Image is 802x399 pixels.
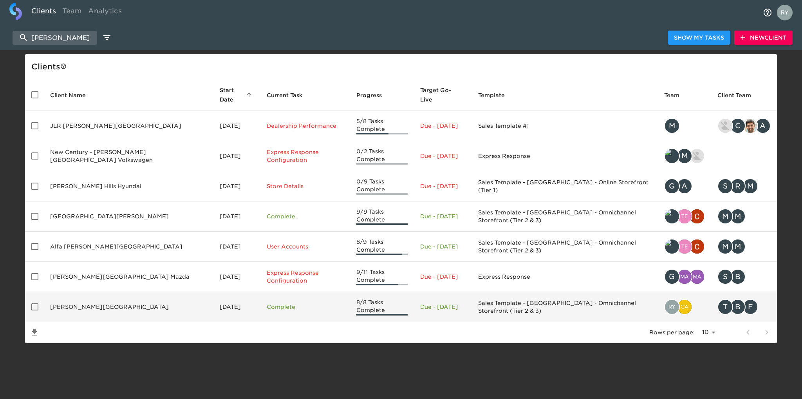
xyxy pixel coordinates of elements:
span: Client Team [717,91,761,100]
img: tyler@roadster.com [665,149,679,163]
img: teddy.mckinney@cdk.com [677,209,692,223]
td: 9/11 Tasks Complete [350,262,414,292]
td: [PERSON_NAME][GEOGRAPHIC_DATA] [44,292,213,322]
td: Sales Template - [GEOGRAPHIC_DATA] - Omnichannel Storefront (Tier 2 & 3) [472,201,658,232]
p: Store Details [267,182,344,190]
svg: This is a list of all of your clients and clients shared with you [60,63,67,69]
div: M [742,178,758,194]
td: [DATE] [213,111,261,141]
td: [DATE] [213,141,261,171]
img: christopher.mccarthy@roadster.com [690,209,704,223]
td: [DATE] [213,232,261,262]
td: Alfa [PERSON_NAME][GEOGRAPHIC_DATA] [44,232,213,262]
div: geoffrey.ruppert@roadster.com, madison.craig@roadster.com, manjula.gunipuri@cdk.com [664,269,705,285]
td: Sales Template #1 [472,111,658,141]
img: manjula.gunipuri@cdk.com [690,270,704,284]
p: Due - [DATE] [420,122,466,130]
p: Due - [DATE] [420,182,466,190]
div: M [730,239,746,254]
img: sandeep@simplemnt.com [743,119,757,133]
td: Sales Template - [GEOGRAPHIC_DATA] - Omnichannel Storefront (Tier 2 & 3) [472,232,658,262]
div: R [730,178,746,194]
td: [GEOGRAPHIC_DATA][PERSON_NAME] [44,201,213,232]
img: ryan.dale@roadster.com [665,300,679,314]
div: S [717,269,733,285]
td: [DATE] [213,171,261,201]
input: search [13,31,97,45]
td: 8/8 Tasks Complete [350,292,414,322]
div: B [730,269,746,285]
div: S [717,178,733,194]
td: 5/8 Tasks Complete [350,111,414,141]
div: M [730,209,746,224]
div: tyler@roadster.com, michael.beck@roadster.com, kevin.lo@roadster.com [664,148,705,164]
div: ryan.dale@roadster.com, catherine.manisharaj@cdk.com [664,299,705,315]
div: melayan@vwpuentehills.com, melayan@maseratipuentehills.com [717,239,771,254]
img: Profile [777,5,793,20]
div: nikko.foster@roadster.com, csommerville@socalpenske.com, sandeep@simplemnt.com, afarmer@socalpens... [717,118,771,134]
td: JLR [PERSON_NAME][GEOGRAPHIC_DATA] [44,111,213,141]
div: A [755,118,771,134]
div: B [730,299,746,315]
a: Analytics [85,3,125,22]
td: [DATE] [213,201,261,232]
span: Progress [356,91,392,100]
a: Clients [28,3,59,22]
td: Express Response [472,262,658,292]
button: notifications [758,3,777,22]
a: Team [59,3,85,22]
div: sean@phmazda.com, bo@phmazda.com [717,269,771,285]
td: [DATE] [213,292,261,322]
img: catherine.manisharaj@cdk.com [677,300,692,314]
td: 9/9 Tasks Complete [350,201,414,232]
div: M [677,148,692,164]
p: Dealership Performance [267,122,344,130]
td: 0/2 Tasks Complete [350,141,414,171]
button: Save List [25,323,44,342]
div: M [717,239,733,254]
div: F [742,299,758,315]
span: Current Task [267,91,313,100]
p: User Accounts [267,243,344,250]
div: time@puentehillsford.com, bmendes@puentehillsford.com, fleon@puentehillsford.com [717,299,771,315]
button: NewClient [734,31,793,45]
td: New Century - [PERSON_NAME][GEOGRAPHIC_DATA] Volkswagen [44,141,213,171]
div: melayan@vwpuentehills.com, melayan@maseratipuentehills.com [717,209,771,224]
div: support@eyeballmarketingsolutions.com, rconrad@eyeballmarketingsolutions.com, mdukes@eyeballmarke... [717,178,771,194]
img: logo [9,3,22,20]
td: [PERSON_NAME][GEOGRAPHIC_DATA] Mazda [44,262,213,292]
div: T [717,299,733,315]
img: tyler@roadster.com [665,209,679,223]
select: rows per page [698,326,718,338]
div: tyler@roadster.com, teddy.mckinney@cdk.com, christopher.mccarthy@roadster.com [664,239,705,254]
div: tyler@roadster.com, teddy.mckinney@cdk.com, christopher.mccarthy@roadster.com [664,209,705,224]
td: Sales Template - [GEOGRAPHIC_DATA] - Online Storefront (Tier 1) [472,171,658,201]
img: tyler@roadster.com [665,239,679,254]
div: C [730,118,746,134]
div: mohamed.desouky@roadster.com [664,118,705,134]
td: 8/9 Tasks Complete [350,232,414,262]
span: New Client [741,33,786,43]
div: A [677,178,692,194]
p: Complete [267,212,344,220]
td: Sales Template - [GEOGRAPHIC_DATA] - Omnichannel Storefront (Tier 2 & 3) [472,292,658,322]
p: Due - [DATE] [420,243,466,250]
button: Show My Tasks [668,31,730,45]
div: Client s [31,60,774,73]
img: nikko.foster@roadster.com [718,119,732,133]
img: teddy.mckinney@cdk.com [677,239,692,254]
span: Target Go-Live [420,85,466,104]
td: Express Response [472,141,658,171]
div: geoffrey.ruppert@roadster.com, austin.branch@cdk.com [664,178,705,194]
p: Express Response Configuration [267,269,344,285]
span: Calculated based on the start date and the duration of all Tasks contained in this Hub. [420,85,455,104]
p: Rows per page: [649,328,695,336]
p: Due - [DATE] [420,303,466,311]
span: This is the next Task in this Hub that should be completed [267,91,303,100]
p: Due - [DATE] [420,212,466,220]
span: Team [664,91,690,100]
table: enhanced table [25,79,777,343]
div: G [664,178,680,194]
p: Express Response Configuration [267,148,344,164]
p: Due - [DATE] [420,273,466,281]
